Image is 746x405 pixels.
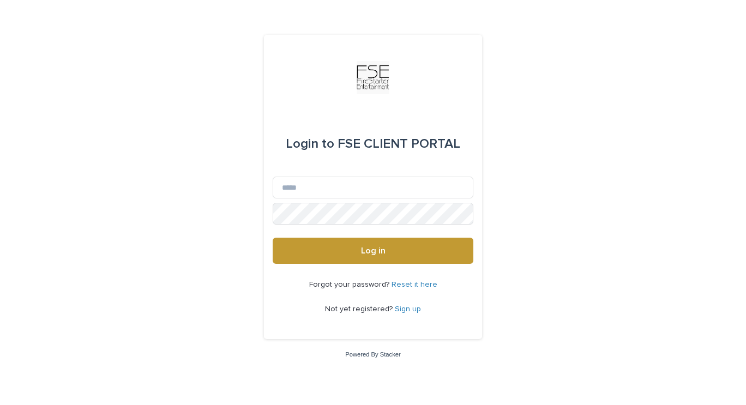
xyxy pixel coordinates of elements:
[309,281,392,288] span: Forgot your password?
[273,238,473,264] button: Log in
[361,246,386,255] span: Log in
[345,351,400,358] a: Powered By Stacker
[357,61,389,94] img: Km9EesSdRbS9ajqhBzyo
[286,137,334,150] span: Login to
[392,281,437,288] a: Reset it here
[286,129,460,159] div: FSE CLIENT PORTAL
[325,305,395,313] span: Not yet registered?
[395,305,421,313] a: Sign up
